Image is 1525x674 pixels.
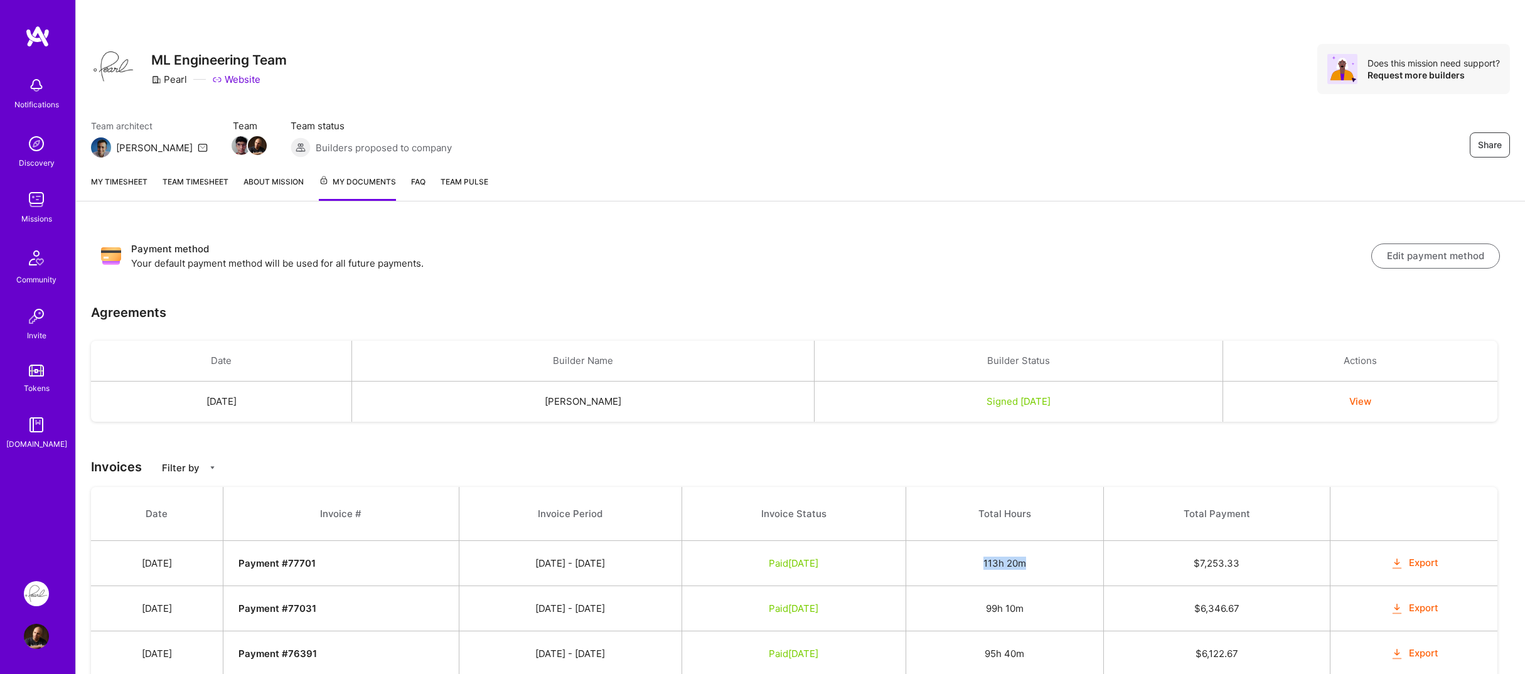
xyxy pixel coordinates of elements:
[1389,647,1404,661] i: icon OrangeDownload
[352,382,815,422] td: [PERSON_NAME]
[91,341,352,382] th: Date
[21,212,52,225] div: Missions
[162,461,200,474] p: Filter by
[232,136,250,155] img: Team Member Avatar
[411,175,425,201] a: FAQ
[238,557,316,569] strong: Payment # 77701
[24,131,49,156] img: discovery
[441,175,488,201] a: Team Pulse
[1371,243,1500,269] button: Edit payment method
[459,586,682,631] td: [DATE] - [DATE]
[21,581,52,606] a: Pearl: ML Engineering Team
[16,273,56,286] div: Community
[1103,487,1330,541] th: Total Payment
[1103,586,1330,631] td: $ 6,346.67
[21,243,51,273] img: Community
[91,305,166,320] h3: Agreements
[1103,541,1330,586] td: $ 7,253.33
[223,487,459,541] th: Invoice #
[1327,54,1357,84] img: Avatar
[19,156,55,169] div: Discovery
[6,437,67,451] div: [DOMAIN_NAME]
[906,586,1103,631] td: 99h 10m
[25,25,50,48] img: logo
[91,137,111,158] img: Team Architect
[459,487,682,541] th: Invoice Period
[91,175,147,201] a: My timesheet
[27,329,46,342] div: Invite
[1389,646,1438,661] button: Export
[248,136,267,155] img: Team Member Avatar
[24,304,49,329] img: Invite
[769,602,818,614] span: Paid [DATE]
[24,382,50,395] div: Tokens
[291,119,452,132] span: Team status
[1349,395,1371,408] button: View
[352,341,815,382] th: Builder Name
[101,246,121,266] img: Payment method
[91,541,223,586] td: [DATE]
[151,52,287,68] h3: ML Engineering Team
[769,557,818,569] span: Paid [DATE]
[291,137,311,158] img: Builders proposed to company
[198,142,208,152] i: icon Mail
[1367,57,1500,69] div: Does this mission need support?
[131,242,1371,257] h3: Payment method
[682,487,906,541] th: Invoice Status
[319,175,396,201] a: My Documents
[459,541,682,586] td: [DATE] - [DATE]
[1389,601,1438,616] button: Export
[21,624,52,649] a: User Avatar
[91,459,1510,474] h3: Invoices
[441,177,488,186] span: Team Pulse
[151,73,187,86] div: Pearl
[24,412,49,437] img: guide book
[91,44,136,89] img: Company Logo
[163,175,228,201] a: Team timesheet
[1389,602,1404,616] i: icon OrangeDownload
[131,257,1371,270] p: Your default payment method will be used for all future payments.
[243,175,304,201] a: About Mission
[830,395,1207,408] div: Signed [DATE]
[316,141,452,154] span: Builders proposed to company
[24,73,49,98] img: bell
[151,75,161,85] i: icon CompanyGray
[91,487,223,541] th: Date
[1389,556,1438,570] button: Export
[319,175,396,189] span: My Documents
[1478,139,1502,151] span: Share
[14,98,59,111] div: Notifications
[29,365,44,377] img: tokens
[116,141,193,154] div: [PERSON_NAME]
[212,73,260,86] a: Website
[249,135,265,156] a: Team Member Avatar
[815,341,1223,382] th: Builder Status
[24,581,49,606] img: Pearl: ML Engineering Team
[208,464,217,472] i: icon CaretDown
[906,541,1103,586] td: 113h 20m
[1389,557,1404,571] i: icon OrangeDownload
[91,119,208,132] span: Team architect
[1223,341,1497,382] th: Actions
[238,602,316,614] strong: Payment # 77031
[91,586,223,631] td: [DATE]
[24,624,49,649] img: User Avatar
[769,648,818,660] span: Paid [DATE]
[1470,132,1510,158] button: Share
[238,648,317,660] strong: Payment # 76391
[906,487,1103,541] th: Total Hours
[233,135,249,156] a: Team Member Avatar
[91,382,352,422] td: [DATE]
[24,187,49,212] img: teamwork
[1367,69,1500,81] div: Request more builders
[233,119,265,132] span: Team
